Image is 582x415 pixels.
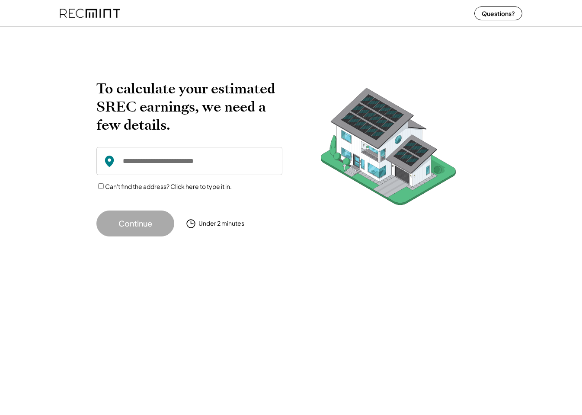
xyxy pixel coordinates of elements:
[474,6,522,20] button: Questions?
[105,182,232,190] label: Can't find the address? Click here to type it in.
[60,2,120,25] img: recmint-logotype%403x%20%281%29.jpeg
[96,211,174,236] button: Continue
[96,80,282,134] h2: To calculate your estimated SREC earnings, we need a few details.
[304,80,473,218] img: RecMintArtboard%207.png
[198,219,244,228] div: Under 2 minutes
